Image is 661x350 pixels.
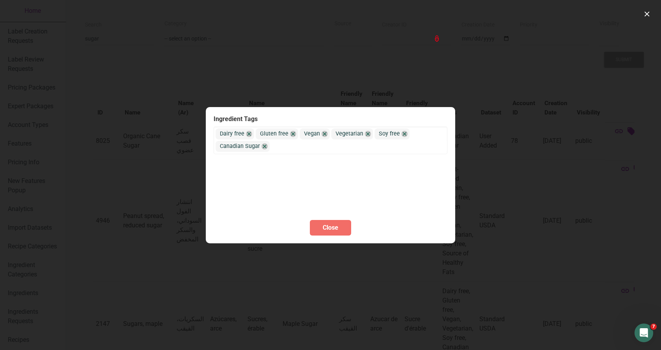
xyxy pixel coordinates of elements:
[650,324,657,330] span: 7
[336,130,363,138] span: Vegetarian
[220,142,260,151] span: Canadian Sugar
[214,115,447,124] label: Ingredient Tags
[379,130,400,138] span: Soy free
[310,220,351,236] button: Close
[260,130,288,138] span: Gluten free
[323,223,338,232] span: Close
[220,130,244,138] span: Dairy free
[304,130,320,138] span: Vegan
[634,324,653,342] iframe: Intercom live chat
